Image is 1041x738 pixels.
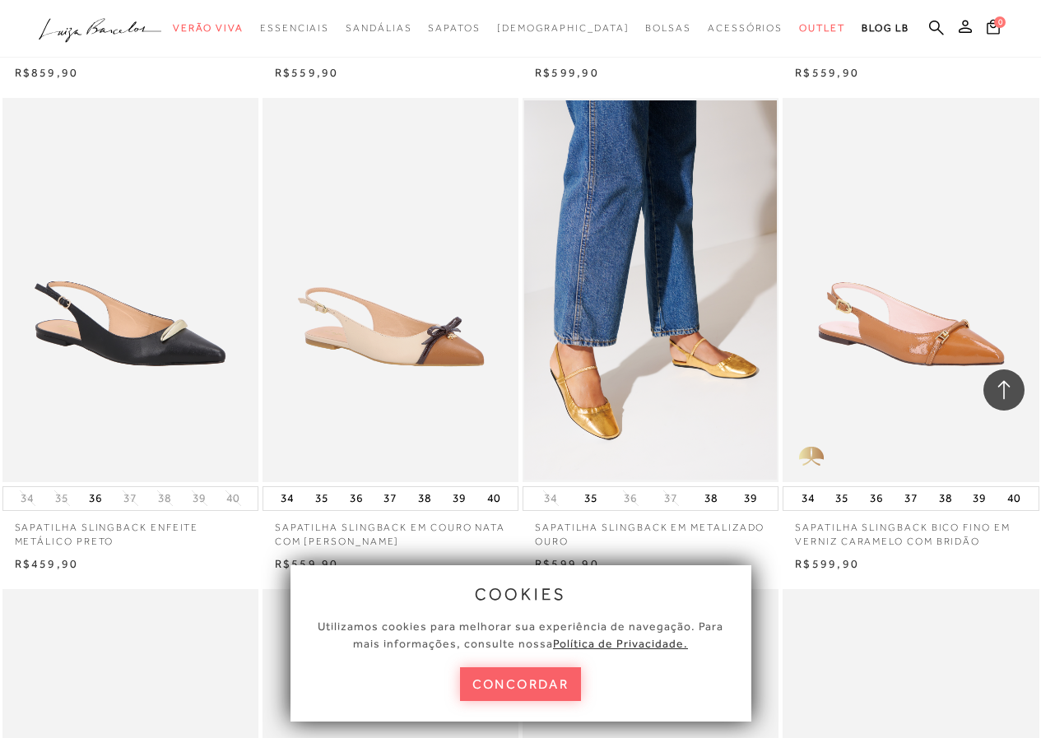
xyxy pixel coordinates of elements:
[460,667,582,701] button: concordar
[645,13,691,44] a: categoryNavScreenReaderText
[4,100,257,480] img: SAPATILHA SLINGBACK ENFEITE METÁLICO PRETO
[497,13,630,44] a: noSubCategoriesText
[830,487,853,510] button: 35
[153,490,176,506] button: 38
[523,511,778,549] a: SAPATILHA SLINGBACK EM METALIZADO OURO
[263,511,518,549] a: SAPATILHA SLINGBACK EM COURO NATA COM [PERSON_NAME]
[553,637,688,650] a: Política de Privacidade.
[795,557,859,570] span: R$599,90
[784,100,1037,480] img: SAPATILHA SLINGBACK BICO FINO EM VERNIZ CARAMELO COM BRIDÃO
[862,13,909,44] a: BLOG LB
[539,490,562,506] button: 34
[345,487,368,510] button: 36
[783,433,840,482] img: golden_caliandra_v6.png
[173,22,244,34] span: Verão Viva
[799,13,845,44] a: categoryNavScreenReaderText
[994,16,1006,28] span: 0
[619,490,642,506] button: 36
[260,22,329,34] span: Essenciais
[982,18,1005,40] button: 0
[346,13,411,44] a: categoryNavScreenReaderText
[497,22,630,34] span: [DEMOGRAPHIC_DATA]
[708,22,783,34] span: Acessórios
[346,22,411,34] span: Sandálias
[797,487,820,510] button: 34
[1002,487,1025,510] button: 40
[275,66,339,79] span: R$559,90
[699,487,723,510] button: 38
[15,66,79,79] span: R$859,90
[799,22,845,34] span: Outlet
[475,585,567,603] span: cookies
[15,557,79,570] span: R$459,90
[2,511,258,549] a: SAPATILHA SLINGBACK ENFEITE METÁLICO PRETO
[795,66,859,79] span: R$559,90
[188,490,211,506] button: 39
[16,490,39,506] button: 34
[783,511,1039,549] a: SAPATILHA SLINGBACK BICO FINO EM VERNIZ CARAMELO COM BRIDÃO
[221,490,244,506] button: 40
[708,13,783,44] a: categoryNavScreenReaderText
[318,620,723,650] span: Utilizamos cookies para melhorar sua experiência de navegação. Para mais informações, consulte nossa
[899,487,922,510] button: 37
[173,13,244,44] a: categoryNavScreenReaderText
[84,487,107,510] button: 36
[934,487,957,510] button: 38
[862,22,909,34] span: BLOG LB
[119,490,142,506] button: 37
[413,487,436,510] button: 38
[379,487,402,510] button: 37
[276,487,299,510] button: 34
[968,487,991,510] button: 39
[50,490,73,506] button: 35
[659,490,682,506] button: 37
[4,100,257,480] a: SAPATILHA SLINGBACK ENFEITE METÁLICO PRETO SAPATILHA SLINGBACK ENFEITE METÁLICO PRETO
[448,487,471,510] button: 39
[739,487,762,510] button: 39
[645,22,691,34] span: Bolsas
[482,487,505,510] button: 40
[428,22,480,34] span: Sapatos
[264,100,517,480] img: SAPATILHA SLINGBACK EM COURO NATA COM BICO CARAMELO
[579,487,602,510] button: 35
[865,487,888,510] button: 36
[535,66,599,79] span: R$599,90
[524,100,777,480] img: SAPATILHA SLINGBACK EM METALIZADO OURO
[264,100,517,480] a: SAPATILHA SLINGBACK EM COURO NATA COM BICO CARAMELO SAPATILHA SLINGBACK EM COURO NATA COM BICO CA...
[524,100,777,480] a: SAPATILHA SLINGBACK EM METALIZADO OURO SAPATILHA SLINGBACK EM METALIZADO OURO
[260,13,329,44] a: categoryNavScreenReaderText
[428,13,480,44] a: categoryNavScreenReaderText
[310,487,333,510] button: 35
[784,100,1037,480] a: SAPATILHA SLINGBACK BICO FINO EM VERNIZ CARAMELO COM BRIDÃO SAPATILHA SLINGBACK BICO FINO EM VERN...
